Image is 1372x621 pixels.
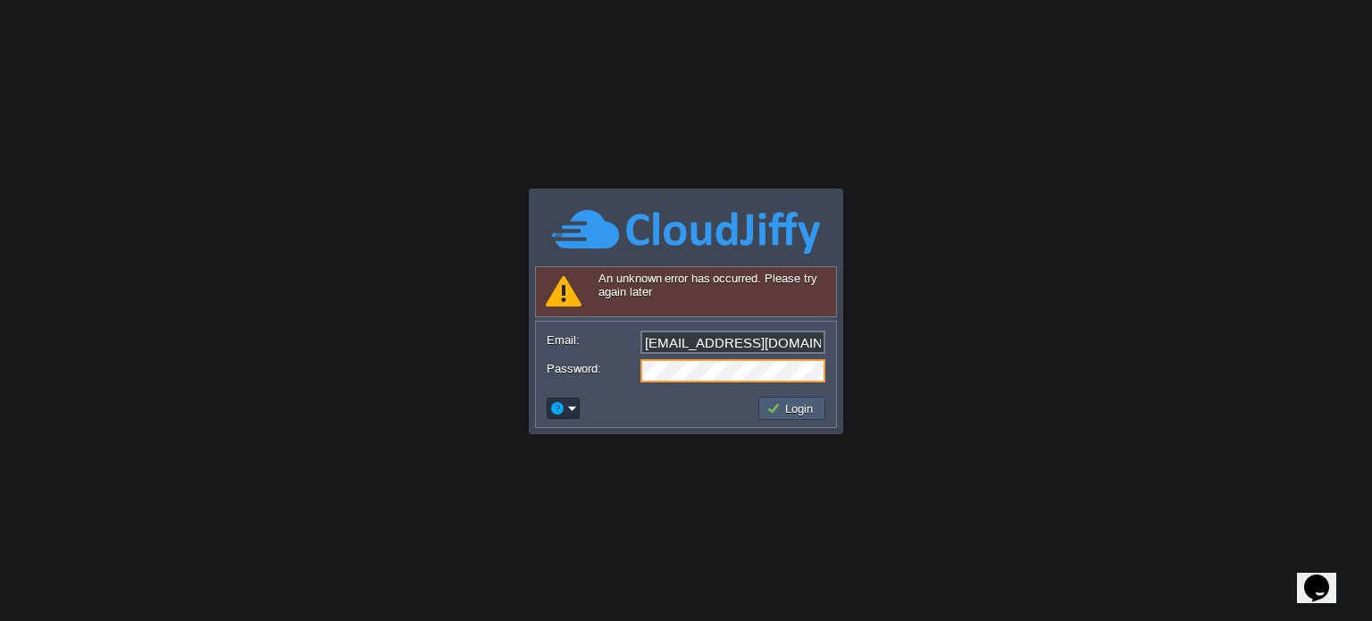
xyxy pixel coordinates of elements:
img: CloudJiffy [552,207,820,256]
label: Password: [547,359,639,378]
label: Email: [547,331,639,349]
div: An unknown error has occurred. Please try again later [535,266,837,317]
button: Login [766,400,818,416]
iframe: chat widget [1297,550,1354,603]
